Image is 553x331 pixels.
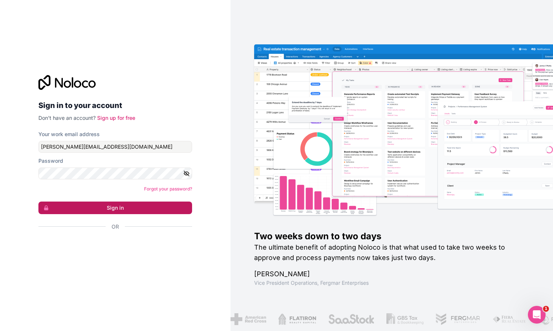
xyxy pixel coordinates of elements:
[38,131,100,138] label: Your work email address
[528,306,546,324] iframe: Intercom live chat
[38,141,192,153] input: Email address
[144,186,192,192] a: Forgot your password?
[254,269,529,279] h1: [PERSON_NAME]
[35,239,190,255] iframe: Sign in with Google Button
[38,99,192,112] h2: Sign in to your account
[254,230,529,242] h1: Two weeks down to two days
[304,313,351,325] img: /assets/saastock-C6Zbiodz.png
[362,313,400,325] img: /assets/gbstax-C-GtDUiK.png
[97,115,135,121] a: Sign up for free
[468,313,503,325] img: /assets/fiera-fwj2N5v4.png
[254,313,293,325] img: /assets/flatiron-C8eUkumj.png
[254,242,529,263] h2: The ultimate benefit of adopting Noloco is that what used to take two weeks to approve and proces...
[412,313,457,325] img: /assets/fergmar-CudnrXN5.png
[38,168,192,179] input: Password
[112,223,119,230] span: Or
[543,306,549,312] span: 1
[38,157,63,165] label: Password
[38,115,96,121] span: Don't have an account?
[206,313,242,325] img: /assets/american-red-cross-BAupjrZR.png
[254,279,529,287] h1: Vice President Operations , Fergmar Enterprises
[38,202,192,214] button: Sign in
